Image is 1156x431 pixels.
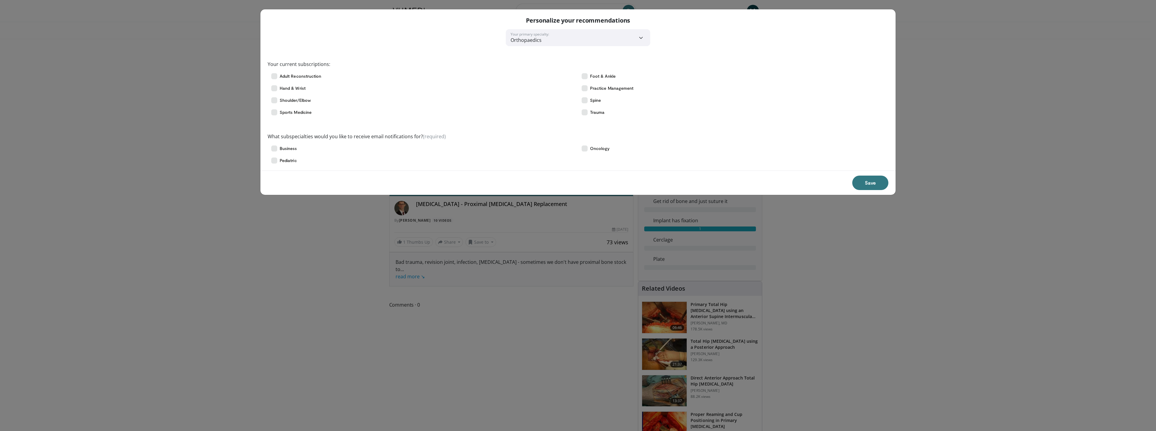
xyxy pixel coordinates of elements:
[280,97,311,103] span: Shoulder/Elbow
[268,61,330,68] label: Your current subscriptions:
[280,73,321,79] span: Adult Reconstruction
[590,73,616,79] span: Foot & Ankle
[280,158,297,164] span: Pediatric
[852,176,888,190] button: Save
[590,145,610,151] span: Oncology
[280,85,306,91] span: Hand & Wrist
[280,109,312,115] span: Sports Medicine
[280,145,297,151] span: Business
[590,97,601,103] span: Spine
[526,17,630,24] p: Personalize your recommendations
[268,133,446,140] label: What subspecialties would you like to receive email notifications for?
[590,109,604,115] span: Trauma
[590,85,633,91] span: Practice Management
[423,133,446,140] span: (required)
